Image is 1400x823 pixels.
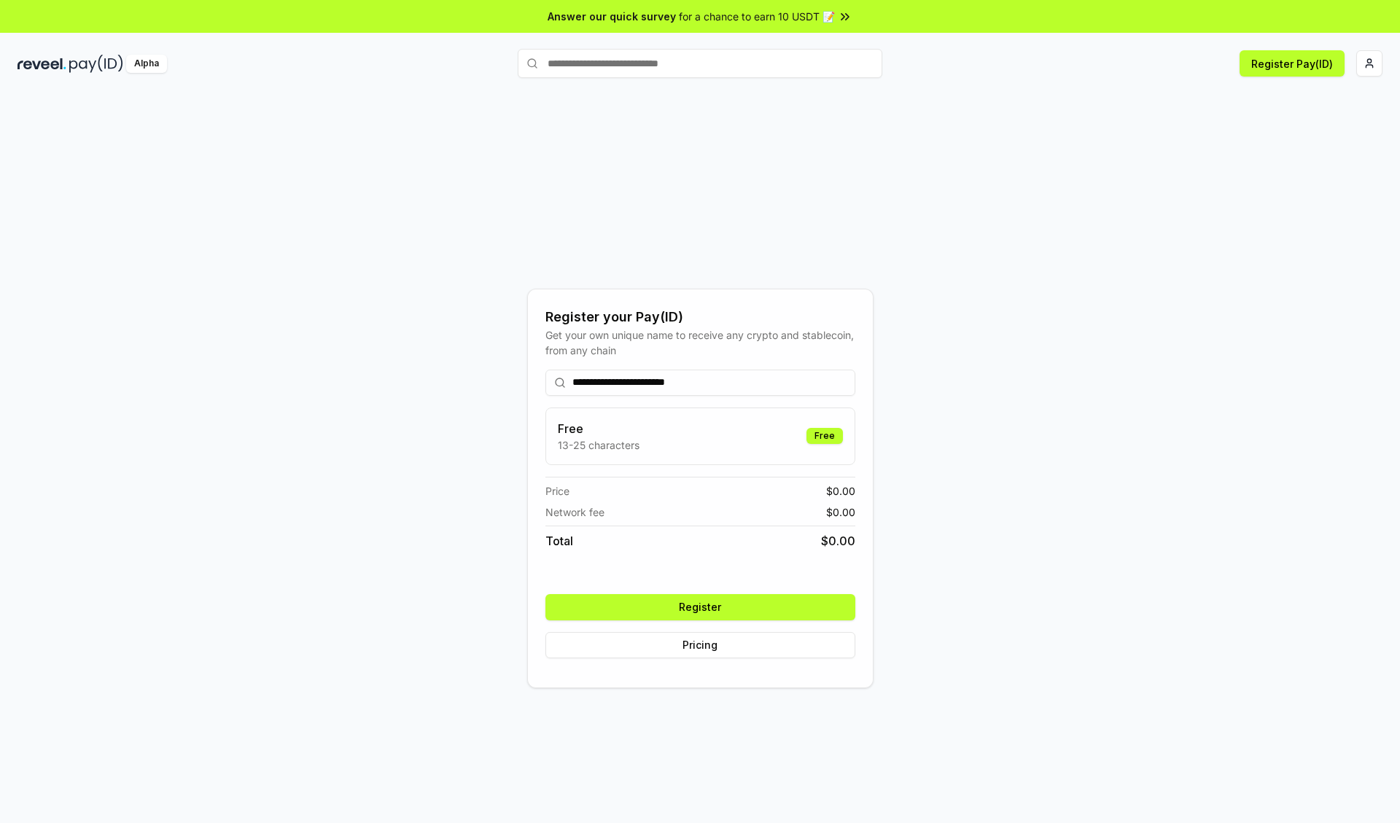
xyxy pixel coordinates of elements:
[1240,50,1345,77] button: Register Pay(ID)
[826,483,855,499] span: $ 0.00
[558,420,639,437] h3: Free
[545,532,573,550] span: Total
[126,55,167,73] div: Alpha
[545,307,855,327] div: Register your Pay(ID)
[545,594,855,620] button: Register
[545,632,855,658] button: Pricing
[69,55,123,73] img: pay_id
[806,428,843,444] div: Free
[545,504,604,520] span: Network fee
[545,327,855,358] div: Get your own unique name to receive any crypto and stablecoin, from any chain
[545,483,569,499] span: Price
[826,504,855,520] span: $ 0.00
[679,9,835,24] span: for a chance to earn 10 USDT 📝
[558,437,639,453] p: 13-25 characters
[17,55,66,73] img: reveel_dark
[821,532,855,550] span: $ 0.00
[548,9,676,24] span: Answer our quick survey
